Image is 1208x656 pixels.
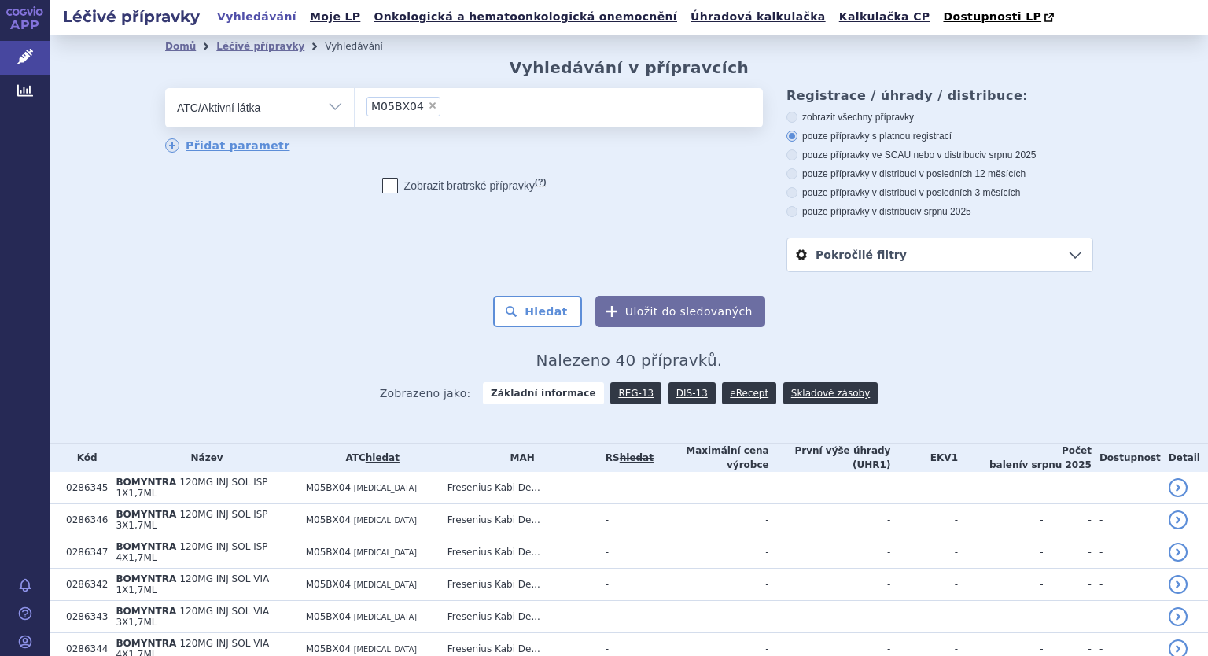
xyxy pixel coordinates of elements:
[116,638,176,649] span: BOMYNTRA
[306,547,351,558] span: M05BX04
[354,484,417,492] span: [MEDICAL_DATA]
[654,504,769,536] td: -
[1092,569,1161,601] td: -
[306,579,351,590] span: M05BX04
[1044,504,1092,536] td: -
[116,606,269,628] span: 120MG INJ SOL VIA 3X1,7ML
[1092,444,1161,472] th: Dostupnost
[165,41,196,52] a: Domů
[108,444,297,472] th: Název
[440,504,598,536] td: Fresenius Kabi De...
[786,168,1093,180] label: pouze přípravky v distribuci v posledních 12 měsících
[212,6,301,28] a: Vyhledávání
[916,206,970,217] span: v srpnu 2025
[769,569,891,601] td: -
[440,536,598,569] td: Fresenius Kabi De...
[445,96,454,116] input: M05BX04
[58,601,108,633] td: 0286343
[50,6,212,28] h2: Léčivé přípravky
[598,569,654,601] td: -
[620,452,654,463] del: hledat
[668,382,716,404] a: DIS-13
[116,573,269,595] span: 120MG INJ SOL VIA 1X1,7ML
[116,509,176,520] span: BOMYNTRA
[786,111,1093,123] label: zobrazit všechny přípravky
[958,601,1044,633] td: -
[1022,459,1092,470] span: v srpnu 2025
[306,611,351,622] span: M05BX04
[1092,536,1161,569] td: -
[620,452,654,463] a: vyhledávání neobsahuje žádnou platnou referenční skupinu
[890,536,958,569] td: -
[371,101,424,112] span: M05BX04
[440,601,598,633] td: Fresenius Kabi De...
[595,296,765,327] button: Uložit do sledovaných
[382,178,547,193] label: Zobrazit bratrské přípravky
[1169,607,1188,626] a: detail
[686,6,830,28] a: Úhradová kalkulačka
[58,569,108,601] td: 0286342
[722,382,776,404] a: eRecept
[958,504,1044,536] td: -
[890,601,958,633] td: -
[1169,478,1188,497] a: detail
[787,238,1092,271] a: Pokročilé filtry
[440,472,598,504] td: Fresenius Kabi De...
[834,6,935,28] a: Kalkulačka CP
[216,41,304,52] a: Léčivé přípravky
[783,382,878,404] a: Skladové zásoby
[165,138,290,153] a: Přidat parametr
[958,472,1044,504] td: -
[354,613,417,621] span: [MEDICAL_DATA]
[116,477,267,499] span: 120MG INJ SOL ISP 1X1,7ML
[116,509,267,531] span: 120MG INJ SOL ISP 3X1,7ML
[610,382,661,404] a: REG-13
[769,504,891,536] td: -
[654,601,769,633] td: -
[58,504,108,536] td: 0286346
[298,444,440,472] th: ATC
[1169,543,1188,562] a: detail
[369,6,682,28] a: Onkologická a hematoonkologická onemocnění
[116,541,267,563] span: 120MG INJ SOL ISP 4X1,7ML
[786,186,1093,199] label: pouze přípravky v distribuci v posledních 3 měsících
[1169,510,1188,529] a: detail
[598,504,654,536] td: -
[654,472,769,504] td: -
[890,444,958,472] th: EKV1
[116,541,176,552] span: BOMYNTRA
[598,472,654,504] td: -
[958,444,1092,472] th: Počet balení
[354,548,417,557] span: [MEDICAL_DATA]
[1044,569,1092,601] td: -
[440,444,598,472] th: MAH
[1044,536,1092,569] td: -
[1092,472,1161,504] td: -
[428,101,437,110] span: ×
[598,536,654,569] td: -
[1169,575,1188,594] a: detail
[769,472,891,504] td: -
[58,444,108,472] th: Kód
[786,130,1093,142] label: pouze přípravky s platnou registrací
[306,643,351,654] span: M05BX04
[786,88,1093,103] h3: Registrace / úhrady / distribuce:
[598,444,654,472] th: RS
[366,452,400,463] a: hledat
[598,601,654,633] td: -
[493,296,582,327] button: Hledat
[938,6,1062,28] a: Dostupnosti LP
[354,516,417,525] span: [MEDICAL_DATA]
[890,472,958,504] td: -
[1092,504,1161,536] td: -
[958,536,1044,569] td: -
[1044,472,1092,504] td: -
[58,536,108,569] td: 0286347
[325,35,403,58] li: Vyhledávání
[305,6,365,28] a: Moje LP
[306,482,351,493] span: M05BX04
[354,580,417,589] span: [MEDICAL_DATA]
[535,177,546,187] abbr: (?)
[1092,601,1161,633] td: -
[981,149,1036,160] span: v srpnu 2025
